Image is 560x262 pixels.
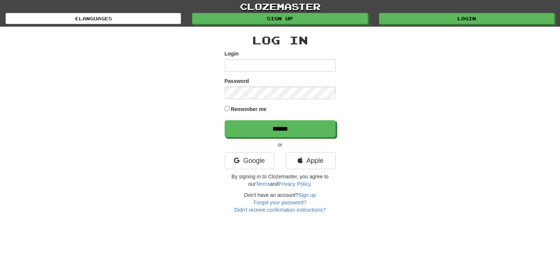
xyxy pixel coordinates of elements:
a: Sign up [298,192,316,198]
label: Remember me [231,105,266,113]
a: Languages [6,13,181,24]
a: Didn't receive confirmation instructions? [234,207,326,213]
a: Terms [256,181,270,187]
p: or [225,141,336,148]
label: Login [225,50,239,57]
p: By signing in to Clozemaster, you agree to our and . [225,173,336,188]
div: Don't have an account? [225,191,336,214]
a: Apple [286,152,336,169]
a: Privacy Policy [278,181,310,187]
a: Sign up [192,13,368,24]
a: Login [379,13,554,24]
h2: Log In [225,34,336,46]
a: Forgot your password? [254,199,306,205]
a: Google [225,152,275,169]
label: Password [225,77,249,85]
